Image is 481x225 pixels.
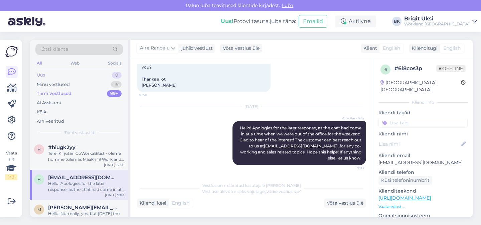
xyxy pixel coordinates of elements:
div: AI Assistent [37,100,61,106]
div: 15 [111,81,122,88]
div: Arhiveeritud [37,118,64,125]
div: Klienditugi [409,45,438,52]
img: Askly Logo [5,45,18,58]
span: m [37,207,41,212]
span: #hiugk2yy [48,144,75,150]
div: 0 [112,72,122,79]
div: Klient [361,45,377,52]
p: Vaata edasi ... [378,204,468,210]
a: [URL][DOMAIN_NAME] [378,195,431,201]
p: Kliendi telefon [378,169,468,176]
span: Tiimi vestlused [64,130,94,136]
p: Kliendi nimi [378,130,468,137]
span: Aire Randalu [140,44,170,52]
span: Aire Randalu [339,116,364,121]
span: Offline [436,65,466,72]
div: Socials [107,59,123,68]
div: Workland [GEOGRAPHIC_DATA] [404,21,470,27]
span: English [172,200,189,207]
span: English [383,45,400,52]
div: Proovi tasuta juba täna: [221,17,296,25]
div: Brigit Üksi [404,16,470,21]
p: Kliendi tag'id [378,109,468,116]
div: # 6l8cos3p [394,65,436,73]
span: michael.pakhomov@gmail.com [48,205,118,211]
span: 6 [384,67,387,72]
p: [EMAIL_ADDRESS][DOMAIN_NAME] [378,159,468,166]
span: h [37,177,41,182]
div: All [35,59,43,68]
div: [GEOGRAPHIC_DATA], [GEOGRAPHIC_DATA] [380,79,461,93]
div: Hello! Apologies for the later response, as the chat had come in at a time when we were out of th... [48,181,124,193]
div: Võta vestlus üle [220,44,262,53]
div: juhib vestlust [179,45,213,52]
div: Kliendi info [378,99,468,105]
div: Vaata siia [5,150,17,180]
i: „Võtke vestlus üle” [265,189,301,194]
button: Emailid [299,15,327,28]
input: Lisa tag [378,118,468,128]
div: Tere! Kirjutan GoWorkaBitist - oleme homme tulemas Maakri 19 Worklandi ja soovisin öelda, et meie... [48,150,124,162]
div: Uus [37,72,45,79]
span: 16:58 [139,93,164,98]
span: h [37,147,41,152]
input: Lisa nimi [379,140,460,148]
div: [DATE] 9:03 [105,193,124,198]
b: Uus! [221,18,233,24]
div: Web [69,59,81,68]
span: Otsi kliente [41,46,68,53]
p: Kliendi email [378,152,468,159]
div: Minu vestlused [37,81,70,88]
span: Vestluse ülevõtmiseks vajutage [202,189,301,194]
span: 9:03 [339,165,364,171]
div: Hello! Normally, yes, but [DATE] the Workland team will be leaving the office in a moment to atte... [48,211,124,223]
div: Aktiivne [335,15,376,27]
div: Tiimi vestlused [37,90,71,97]
div: Võta vestlus üle [324,199,366,208]
span: Luba [280,2,295,8]
a: Brigit ÜksiWorkland [GEOGRAPHIC_DATA] [404,16,477,27]
div: Küsi telefoninumbrit [378,176,432,185]
a: [EMAIL_ADDRESS][DOMAIN_NAME] [264,143,338,148]
span: hello@nomadwise.io [48,175,118,181]
p: Klienditeekond [378,188,468,195]
div: [DATE] [137,104,366,110]
span: Hello! Apologies for the later response, as the chat had come in at a time when we were out of th... [239,125,362,160]
div: Kõik [37,109,46,115]
div: 99+ [107,90,122,97]
div: BK [392,17,402,26]
div: Kliendi keel [137,200,166,207]
span: English [443,45,461,52]
span: Vestlus on määratud kasutajale [PERSON_NAME] [202,183,301,188]
div: [DATE] 12:56 [104,162,124,167]
div: 1 / 3 [5,174,17,180]
p: Operatsioonisüsteem [378,212,468,219]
